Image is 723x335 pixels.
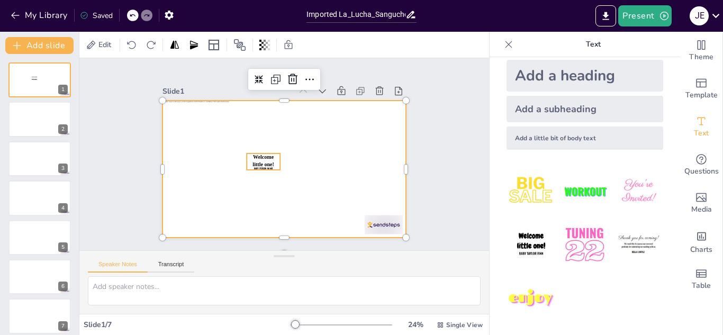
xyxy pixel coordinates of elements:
div: 3 [8,141,71,176]
span: Charts [690,244,712,256]
span: Welcome little one! [32,76,37,79]
div: Add a table [680,260,722,298]
div: 1 [58,85,68,94]
div: Add ready made slides [680,70,722,108]
span: Template [685,89,718,101]
span: Welcome little one! [252,154,274,167]
div: 5 [58,242,68,252]
div: Slide 1 / 7 [84,320,291,330]
img: 7.jpeg [507,274,556,323]
div: 6 [8,259,71,294]
span: Edit [96,40,113,50]
div: 2 [58,124,68,134]
span: Media [691,204,712,215]
img: 1.jpeg [507,167,556,216]
div: Change the overall theme [680,32,722,70]
img: 6.jpeg [614,220,663,269]
div: Layout [205,37,222,53]
div: Add a heading [507,60,663,92]
div: Get real-time input from your audience [680,146,722,184]
span: Table [692,280,711,292]
p: Text [517,32,670,57]
img: 4.jpeg [507,220,556,269]
span: Single View [446,321,483,329]
button: Transcript [148,261,195,273]
div: Saved [80,11,113,21]
div: 24 % [403,320,428,330]
button: J E [690,5,709,26]
input: Insert title [306,7,405,22]
div: Slide 1 [162,86,292,96]
div: J E [690,6,709,25]
div: 7 [58,321,68,331]
img: 5.jpeg [560,220,609,269]
div: 7 [8,298,71,333]
button: Speaker Notes [88,261,148,273]
div: 4 [58,203,68,213]
button: Export to PowerPoint [595,5,616,26]
div: Add a subheading [507,96,663,122]
img: 2.jpeg [560,167,609,216]
div: 1 [8,62,71,97]
div: 3 [58,164,68,173]
button: My Library [8,7,72,24]
div: Add a little bit of body text [507,126,663,150]
div: Add images, graphics, shapes or video [680,184,722,222]
span: Theme [689,51,713,63]
div: Add text boxes [680,108,722,146]
div: Add charts and graphs [680,222,722,260]
button: Add slide [5,37,74,54]
span: Position [233,39,246,51]
div: 6 [58,282,68,291]
span: Baby [PERSON_NAME] [32,79,37,80]
div: 2 [8,102,71,137]
div: 5 [8,220,71,255]
button: Present [618,5,671,26]
img: 3.jpeg [614,167,663,216]
span: Text [694,128,709,139]
div: 4 [8,180,71,215]
span: Baby [PERSON_NAME] [254,167,273,170]
span: Questions [684,166,719,177]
